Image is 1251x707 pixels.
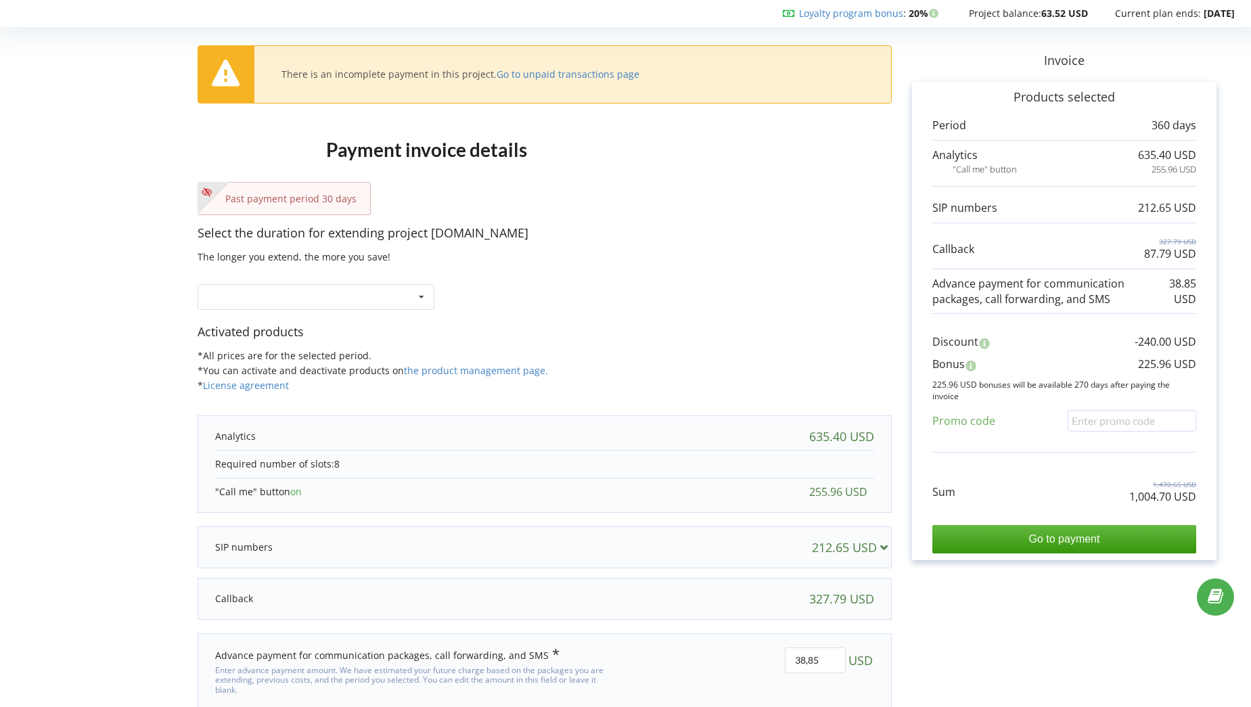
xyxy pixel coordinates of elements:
div: 635.40 USD [809,430,874,443]
p: Promo code [932,413,995,429]
p: Callback [932,242,974,257]
p: "Call me" button [953,163,1017,176]
p: Callback [215,592,253,606]
a: the product management page. [404,364,548,377]
div: 212.65 USD [812,541,894,554]
p: "Call me" button [215,485,302,499]
p: 87.79 USD [1144,246,1196,262]
a: Go to unpaid transactions page [497,68,639,81]
p: Analytics [932,147,978,163]
div: 327.79 USD [809,592,874,606]
p: Analytics [215,430,256,443]
p: SIP numbers [215,541,273,554]
p: 1,470.65 USD [1129,480,1196,489]
p: 635.40 USD [1138,147,1196,163]
p: -240.00 USD [1135,334,1196,350]
p: Bonus [932,357,965,372]
strong: 20% [909,7,942,20]
span: *All prices are for the selected period. [198,349,371,362]
div: 255.96 USD [809,485,867,499]
span: USD [848,647,873,673]
a: Loyalty program bonus [799,7,903,20]
p: SIP numbers [932,200,997,216]
input: Go to payment [932,525,1196,553]
input: Enter promo code [1068,410,1196,431]
span: Current plan ends: [1115,7,1201,20]
span: 8 [334,457,340,470]
p: Period [932,118,966,133]
span: : [799,7,906,20]
p: 225.96 USD bonuses will be available 270 days after paying the invoice [932,379,1196,402]
a: License agreement [203,379,289,392]
p: Past payment period 30 days [212,192,357,206]
p: 360 days [1152,118,1196,133]
p: Required number of slots: [215,457,874,471]
span: The longer you extend, the more you save! [198,250,390,263]
div: There is an incomplete payment in this project. [281,68,639,81]
p: 38.85 USD [1164,276,1196,307]
p: Discount [932,334,978,350]
h1: Payment invoice details [198,117,656,182]
p: 225.96 USD [1138,357,1196,372]
div: Advance payment for communication packages, call forwarding, and SMS [215,647,560,662]
span: Project balance: [969,7,1041,20]
p: Products selected [932,89,1196,106]
strong: 63.52 USD [1041,7,1088,20]
span: *You can activate and deactivate products on [198,364,548,377]
div: Enter advance payment amount. We have estimated your future charge based on the packages you are ... [215,662,620,695]
span: on [290,485,302,498]
strong: [DATE] [1204,7,1235,20]
p: Select the duration for extending project [DOMAIN_NAME] [198,225,892,242]
p: Invoice [892,52,1237,70]
p: 212.65 USD [1138,200,1196,216]
p: 255.96 USD [1152,163,1196,176]
p: 327.79 USD [1144,237,1196,246]
p: Activated products [198,323,892,341]
p: Sum [932,484,955,500]
p: Advance payment for communication packages, call forwarding, and SMS [932,276,1164,307]
p: 1,004.70 USD [1129,489,1196,505]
